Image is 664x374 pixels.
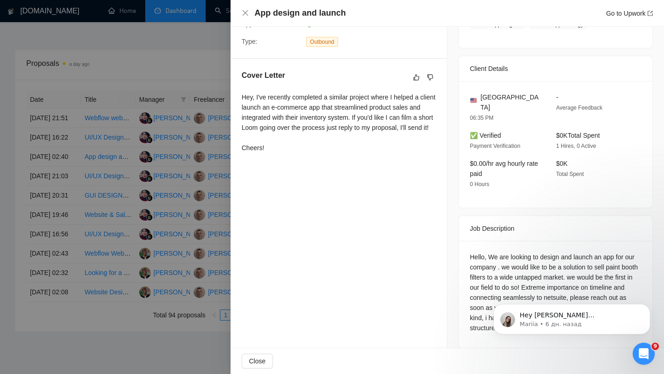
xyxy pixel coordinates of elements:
[242,9,249,17] button: Close
[242,92,436,153] div: Hey, I've recently completed a similar project where I helped a client launch an e-commerce app t...
[242,70,285,81] h5: Cover Letter
[470,181,489,187] span: 0 Hours
[470,252,641,333] div: Hello, We are looking to design and launch an app for our company . we would like to be a solutio...
[411,72,422,83] button: like
[427,74,433,81] span: dislike
[556,160,568,167] span: $0K
[470,143,520,149] span: Payment Verification
[556,143,596,149] span: 1 Hires, 0 Active
[556,93,558,101] span: -
[242,38,257,45] span: Type:
[316,20,342,28] span: 00:11:57
[647,11,653,16] span: export
[556,105,603,111] span: Average Feedback
[633,343,655,365] iframe: Intercom live chat
[470,115,493,121] span: 06:35 PM
[556,132,600,139] span: $0K Total Spent
[242,20,291,28] span: Application Time:
[652,343,659,350] span: 9
[470,132,501,139] span: ✅ Verified
[40,27,159,162] span: Hey [PERSON_NAME][EMAIL_ADDRESS][DOMAIN_NAME], Looks like your Upwork agency Toggle Agency ran ou...
[470,160,538,177] span: $0.00/hr avg hourly rate paid
[480,92,541,112] span: [GEOGRAPHIC_DATA]
[306,37,338,47] span: Outbound
[480,285,664,349] iframe: Intercom notifications сообщение
[249,356,266,366] span: Close
[470,97,477,104] img: 🇺🇸
[242,354,273,368] button: Close
[556,171,584,177] span: Total Spent
[470,56,641,81] div: Client Details
[255,7,346,19] h4: App design and launch
[242,9,249,17] span: close
[425,72,436,83] button: dislike
[413,74,420,81] span: like
[40,35,159,44] p: Message from Mariia, sent 6 дн. назад
[606,10,653,17] a: Go to Upworkexport
[470,216,641,241] div: Job Description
